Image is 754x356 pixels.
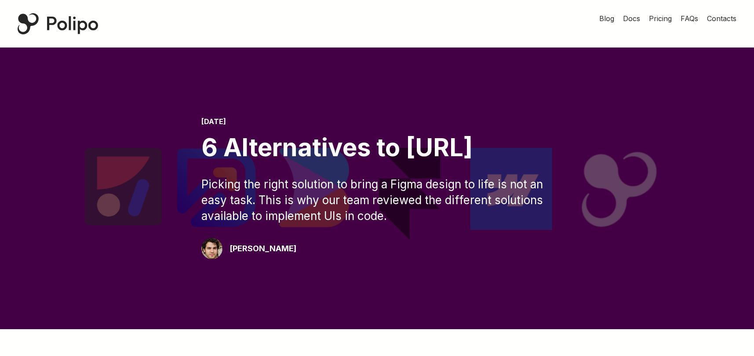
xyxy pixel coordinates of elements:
a: Pricing [649,13,672,24]
span: Pricing [649,14,672,23]
a: Blog [599,13,614,24]
a: Docs [623,13,640,24]
span: Contacts [707,14,736,23]
span: Blog [599,14,614,23]
div: Picking the right solution to bring a Figma design to life is not an easy task. This is why our t... [201,176,553,224]
a: Contacts [707,13,736,24]
a: FAQs [681,13,698,24]
img: Giorgio Pari Polipo [201,238,222,259]
div: 6 Alternatives to [URL] [201,133,553,162]
span: Docs [623,14,640,23]
div: [PERSON_NAME] [229,242,296,255]
time: [DATE] [201,117,226,126]
span: FAQs [681,14,698,23]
